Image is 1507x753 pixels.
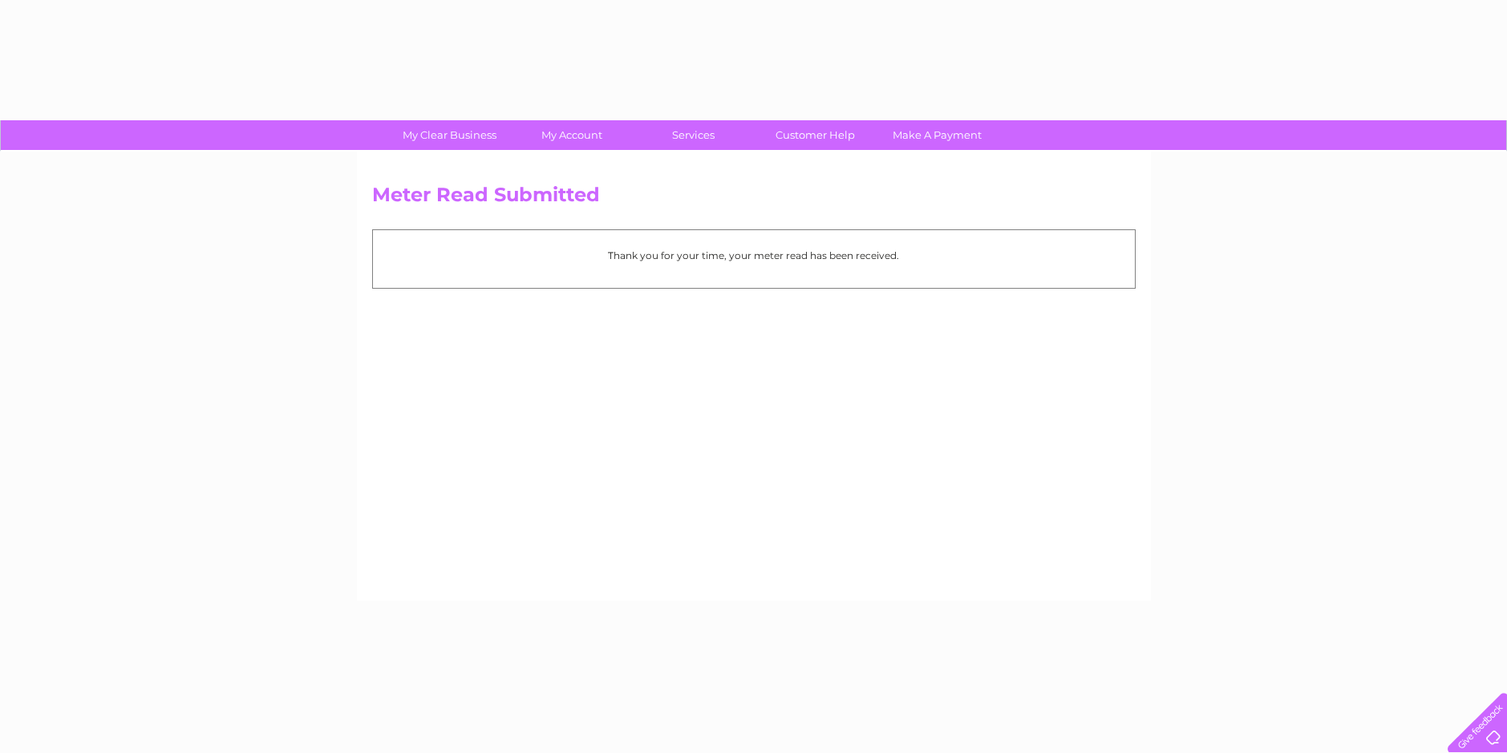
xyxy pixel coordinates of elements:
[372,184,1136,214] h2: Meter Read Submitted
[381,248,1127,263] p: Thank you for your time, your meter read has been received.
[749,120,881,150] a: Customer Help
[871,120,1003,150] a: Make A Payment
[505,120,638,150] a: My Account
[627,120,760,150] a: Services
[383,120,516,150] a: My Clear Business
